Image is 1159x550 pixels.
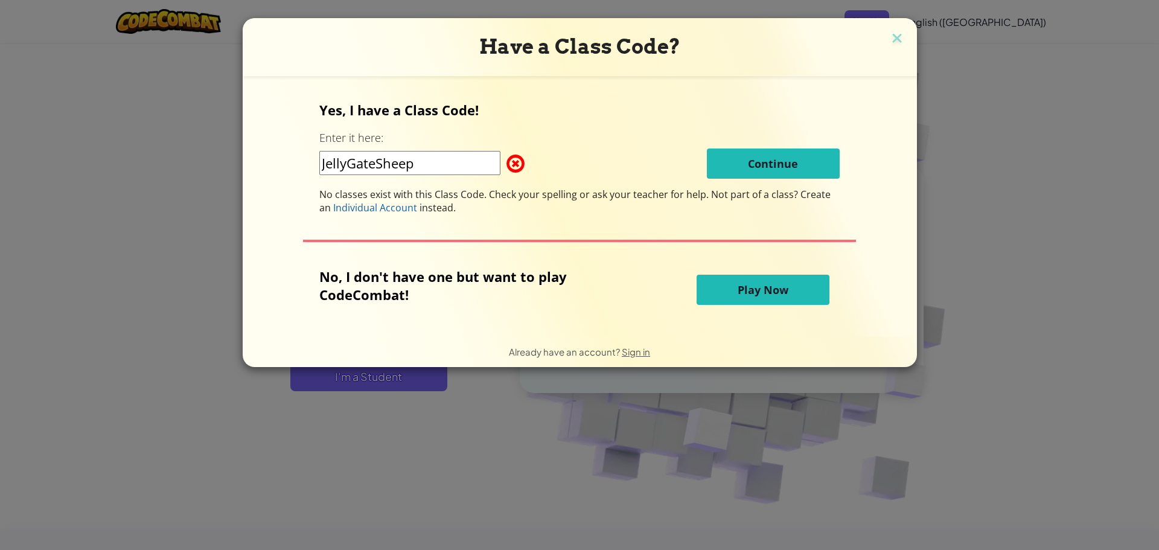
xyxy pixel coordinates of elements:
span: Individual Account [333,201,417,214]
button: Continue [707,149,840,179]
span: instead. [417,201,456,214]
span: Have a Class Code? [479,34,680,59]
p: No, I don't have one but want to play CodeCombat! [319,267,626,304]
a: Sign in [622,346,650,357]
span: Not part of a class? Create an [319,188,831,214]
button: Play Now [697,275,829,305]
img: close icon [889,30,905,48]
span: No classes exist with this Class Code. Check your spelling or ask your teacher for help. [319,188,711,201]
span: Already have an account? [509,346,622,357]
p: Yes, I have a Class Code! [319,101,840,119]
label: Enter it here: [319,130,383,145]
span: Play Now [738,283,788,297]
span: Continue [748,156,798,171]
